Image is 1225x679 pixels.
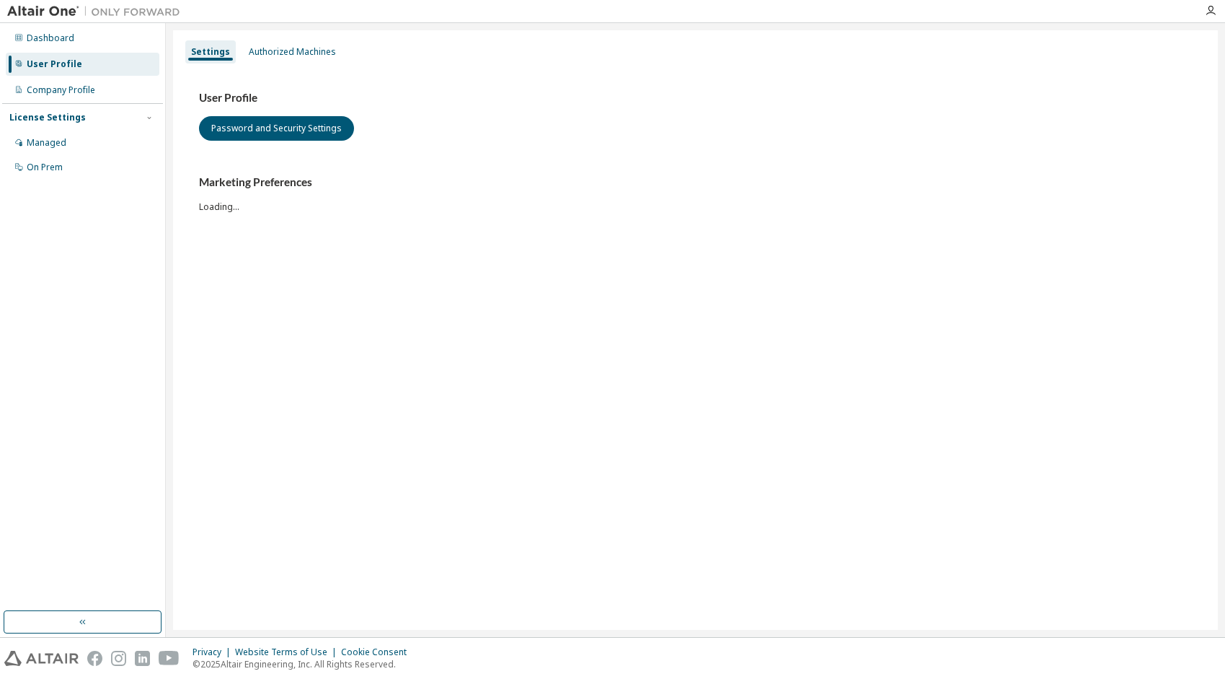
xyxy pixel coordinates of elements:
div: User Profile [27,58,82,70]
div: License Settings [9,112,86,123]
img: youtube.svg [159,651,180,666]
div: Loading... [199,175,1192,212]
img: altair_logo.svg [4,651,79,666]
img: Altair One [7,4,187,19]
img: instagram.svg [111,651,126,666]
div: Website Terms of Use [235,647,341,658]
div: Managed [27,137,66,149]
h3: Marketing Preferences [199,175,1192,190]
div: Privacy [193,647,235,658]
div: On Prem [27,162,63,173]
div: Company Profile [27,84,95,96]
div: Dashboard [27,32,74,44]
div: Cookie Consent [341,647,415,658]
img: facebook.svg [87,651,102,666]
div: Settings [191,46,230,58]
div: Authorized Machines [249,46,336,58]
button: Password and Security Settings [199,116,354,141]
h3: User Profile [199,91,1192,105]
img: linkedin.svg [135,651,150,666]
p: © 2025 Altair Engineering, Inc. All Rights Reserved. [193,658,415,670]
